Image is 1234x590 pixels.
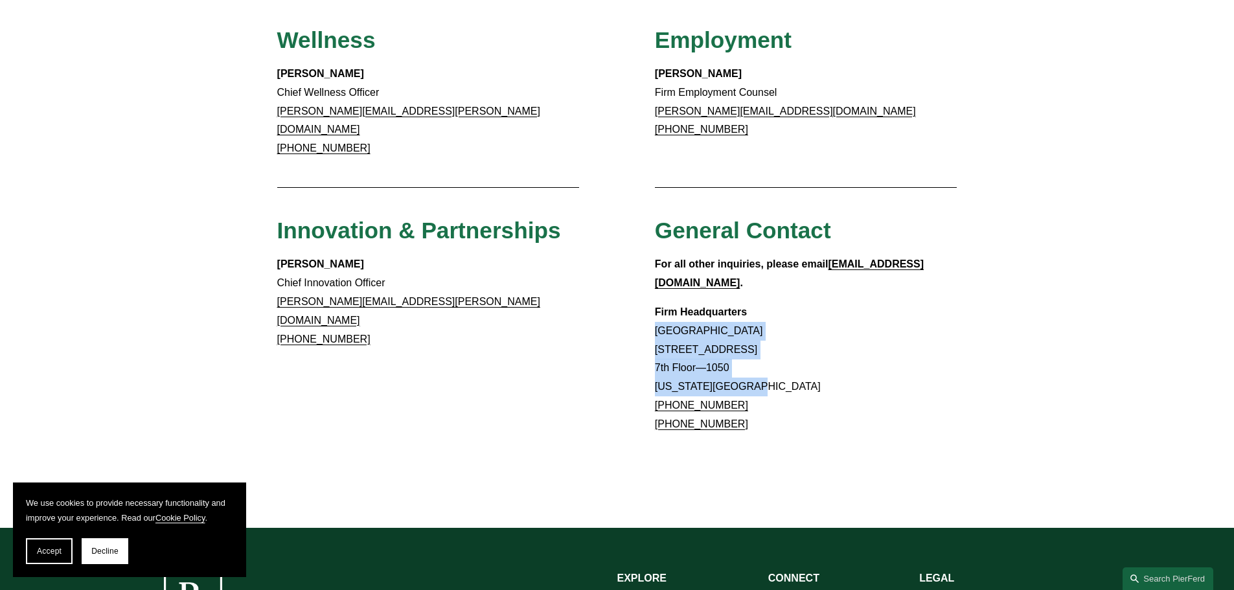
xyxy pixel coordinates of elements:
p: We use cookies to provide necessary functionality and improve your experience. Read our . [26,495,233,525]
a: [PHONE_NUMBER] [655,418,748,429]
strong: EXPLORE [617,573,667,584]
span: Innovation & Partnerships [277,218,561,243]
a: [PERSON_NAME][EMAIL_ADDRESS][PERSON_NAME][DOMAIN_NAME] [277,296,540,326]
p: Chief Wellness Officer [277,65,580,158]
strong: [PERSON_NAME] [277,258,364,269]
strong: Firm Headquarters [655,306,747,317]
strong: For all other inquiries, please email [655,258,828,269]
p: Chief Innovation Officer [277,255,580,348]
p: Firm Employment Counsel [655,65,957,139]
a: [PHONE_NUMBER] [277,334,371,345]
a: [PERSON_NAME][EMAIL_ADDRESS][PERSON_NAME][DOMAIN_NAME] [277,106,540,135]
strong: CONNECT [768,573,819,584]
p: [GEOGRAPHIC_DATA] [STREET_ADDRESS] 7th Floor—1050 [US_STATE][GEOGRAPHIC_DATA] [655,303,957,434]
strong: [PERSON_NAME] [277,68,364,79]
span: Wellness [277,27,376,52]
a: Search this site [1123,567,1213,590]
span: General Contact [655,218,831,243]
button: Decline [82,538,128,564]
a: [PERSON_NAME][EMAIL_ADDRESS][DOMAIN_NAME] [655,106,916,117]
span: Employment [655,27,792,52]
strong: LEGAL [919,573,954,584]
span: Decline [91,547,119,556]
a: Cookie Policy [155,513,205,523]
span: Accept [37,547,62,556]
a: [PHONE_NUMBER] [655,400,748,411]
button: Accept [26,538,73,564]
strong: . [740,277,742,288]
a: [PHONE_NUMBER] [655,124,748,135]
a: [PHONE_NUMBER] [277,142,371,153]
strong: [PERSON_NAME] [655,68,742,79]
section: Cookie banner [13,482,246,577]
